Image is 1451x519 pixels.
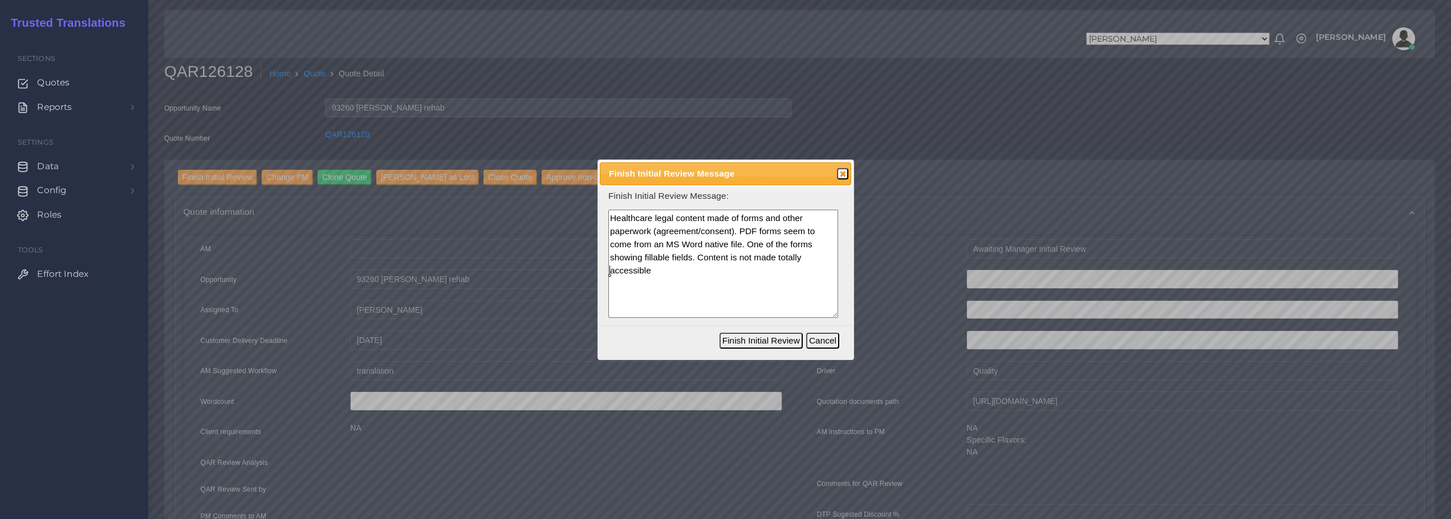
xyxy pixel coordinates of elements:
[609,167,819,180] span: Finish Initial Review Message
[9,203,140,227] a: Roles
[9,262,140,286] a: Effort Index
[9,178,140,202] a: Config
[9,154,140,178] a: Data
[37,101,72,113] span: Reports
[806,333,839,349] button: Cancel
[37,160,59,173] span: Data
[608,190,843,202] p: Finish Initial Review Message:
[37,209,62,221] span: Roles
[3,14,125,32] a: Trusted Translations
[37,76,70,89] span: Quotes
[37,268,88,280] span: Effort Index
[37,184,67,197] span: Config
[18,54,55,63] span: Sections
[720,333,803,349] button: Finish Initial Review
[837,168,848,179] button: Close
[9,95,140,119] a: Reports
[18,246,43,254] span: Tools
[9,71,140,95] a: Quotes
[18,138,54,146] span: Settings
[3,16,125,30] h2: Trusted Translations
